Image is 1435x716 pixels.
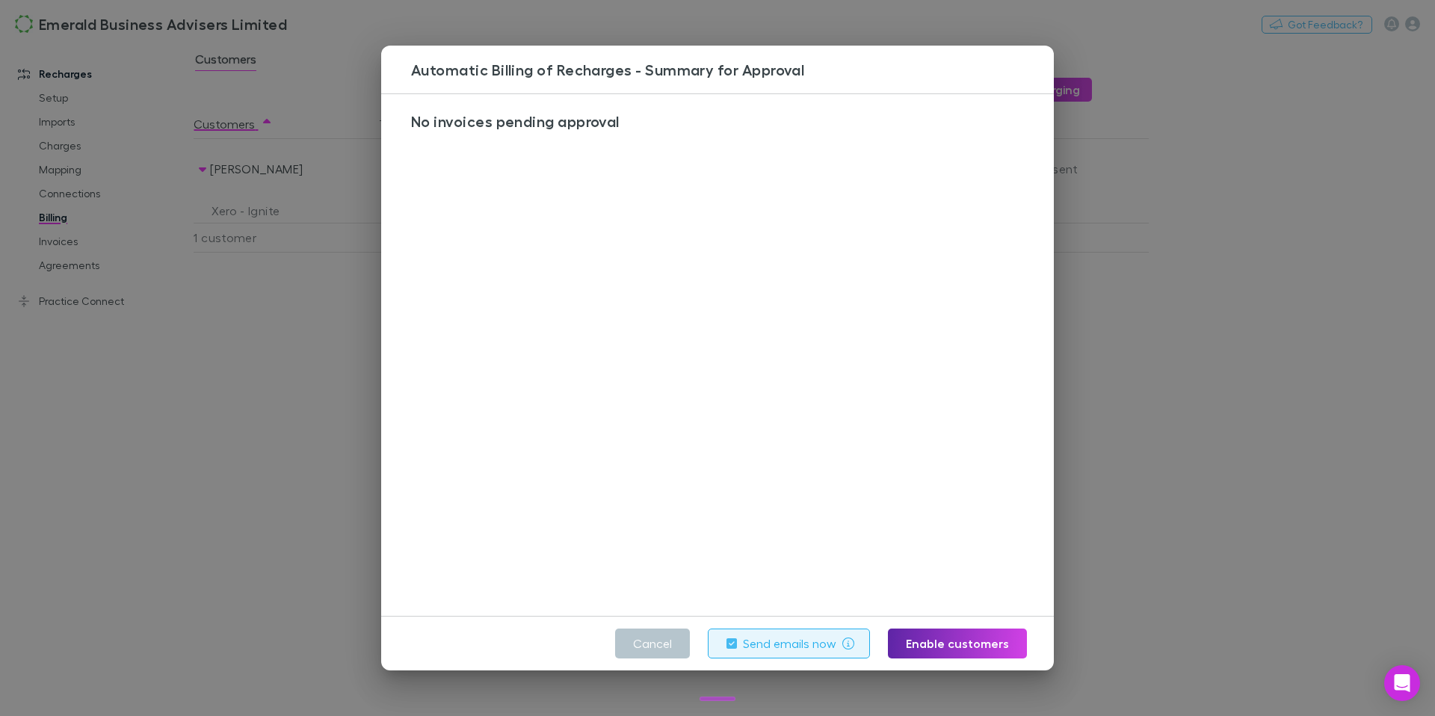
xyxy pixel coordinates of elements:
[888,629,1027,658] button: Enable customers
[615,629,690,658] button: Cancel
[399,112,1036,130] h3: No invoices pending approval
[743,635,836,652] label: Send emails now
[708,629,871,658] button: Send emails now
[1384,665,1420,701] div: Open Intercom Messenger
[405,61,1054,78] h3: Automatic Billing of Recharges - Summary for Approval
